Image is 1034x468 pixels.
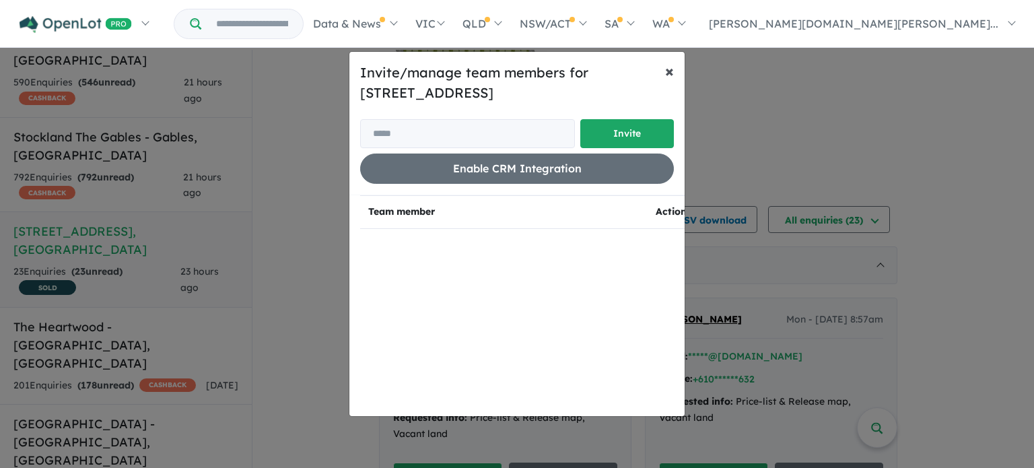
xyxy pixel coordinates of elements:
[360,196,648,229] th: Team member
[580,119,674,148] button: Invite
[709,17,998,30] span: [PERSON_NAME][DOMAIN_NAME][PERSON_NAME]...
[20,16,132,33] img: Openlot PRO Logo White
[360,154,674,184] button: Enable CRM Integration
[648,196,695,229] th: Action
[665,61,674,81] span: ×
[204,9,300,38] input: Try estate name, suburb, builder or developer
[360,63,674,103] h5: Invite/manage team members for [STREET_ADDRESS]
